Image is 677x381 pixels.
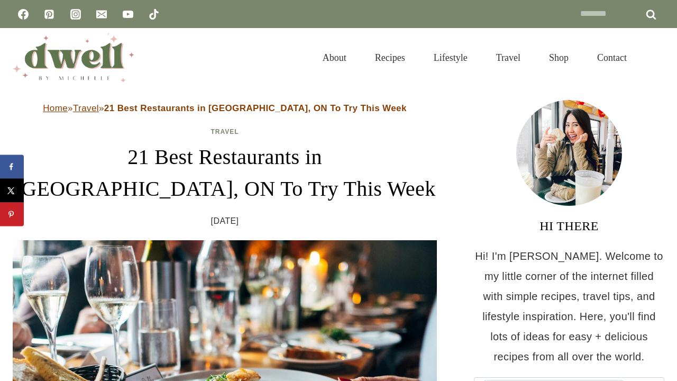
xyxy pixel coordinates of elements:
[73,103,99,113] a: Travel
[482,39,535,76] a: Travel
[474,246,664,367] p: Hi! I'm [PERSON_NAME]. Welcome to my little corner of the internet filled with simple recipes, tr...
[646,49,664,67] button: View Search Form
[143,4,164,25] a: TikTok
[419,39,482,76] a: Lifestyle
[65,4,86,25] a: Instagram
[91,4,112,25] a: Email
[39,4,60,25] a: Pinterest
[13,4,34,25] a: Facebook
[361,39,419,76] a: Recipes
[308,39,361,76] a: About
[474,216,664,235] h3: HI THERE
[104,103,407,113] strong: 21 Best Restaurants in [GEOGRAPHIC_DATA], ON To Try This Week
[308,39,641,76] nav: Primary Navigation
[535,39,583,76] a: Shop
[117,4,139,25] a: YouTube
[13,141,437,205] h1: 21 Best Restaurants in [GEOGRAPHIC_DATA], ON To Try This Week
[211,128,239,135] a: Travel
[43,103,68,113] a: Home
[13,33,134,82] img: DWELL by michelle
[583,39,641,76] a: Contact
[43,103,407,113] span: » »
[211,213,239,229] time: [DATE]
